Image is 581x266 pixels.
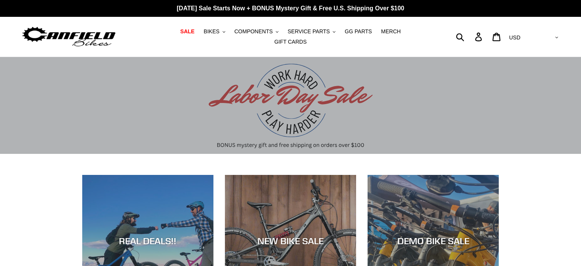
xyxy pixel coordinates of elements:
a: MERCH [377,26,404,37]
span: BIKES [204,28,220,35]
a: GG PARTS [341,26,376,37]
span: COMPONENTS [234,28,273,35]
span: GG PARTS [345,28,372,35]
div: NEW BIKE SALE [225,235,356,246]
button: SERVICE PARTS [284,26,339,37]
button: BIKES [200,26,229,37]
a: GIFT CARDS [270,37,311,47]
span: SERVICE PARTS [288,28,330,35]
input: Search [460,28,480,45]
div: REAL DEALS!! [82,235,213,246]
div: DEMO BIKE SALE [368,235,499,246]
a: SALE [176,26,198,37]
button: COMPONENTS [231,26,282,37]
span: MERCH [381,28,400,35]
span: SALE [180,28,194,35]
span: GIFT CARDS [274,39,307,45]
img: Canfield Bikes [21,25,117,49]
